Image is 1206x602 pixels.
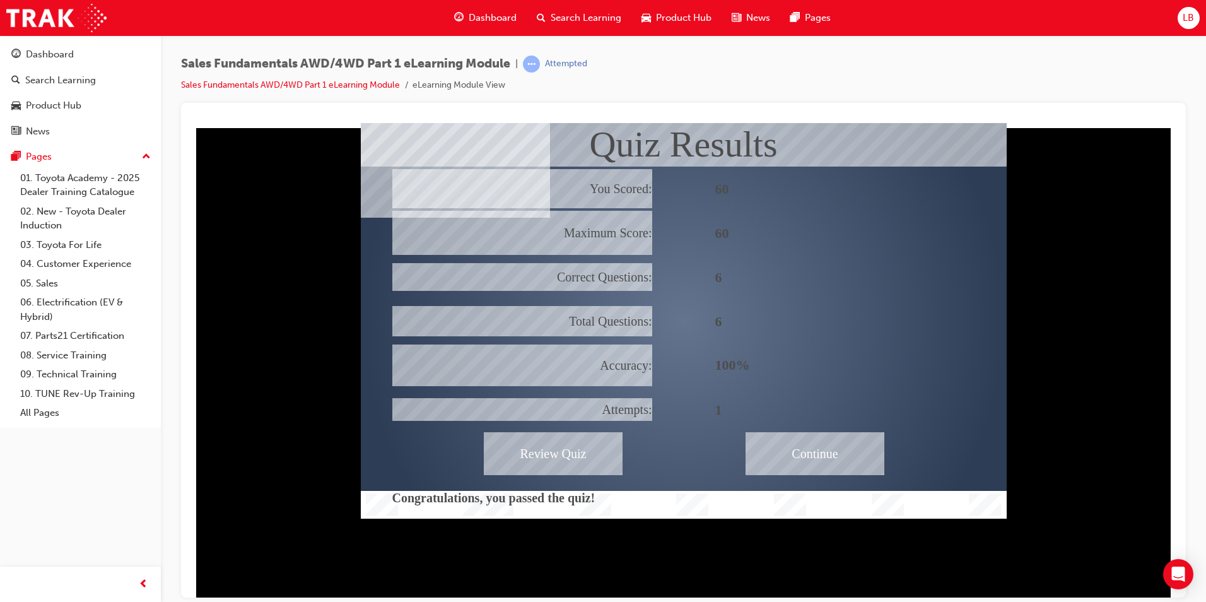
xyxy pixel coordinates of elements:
[527,5,631,31] a: search-iconSearch Learning
[631,5,722,31] a: car-iconProduct Hub
[5,145,156,168] button: Pages
[201,88,461,132] div: Maximum Score:
[15,346,156,365] a: 08. Service Training
[790,10,800,26] span: pages-icon
[551,11,621,25] span: Search Learning
[201,275,461,298] div: Attempts:
[15,326,156,346] a: 07. Parts21 Certification
[11,151,21,163] span: pages-icon
[515,57,518,71] span: |
[524,90,784,131] div: 60
[201,183,461,213] div: Total Questions:
[139,577,148,593] span: prev-icon
[293,309,431,352] div: Review Quiz
[524,45,784,86] div: 60
[181,80,400,90] a: Sales Fundamentals AWD/4WD Part 1 eLearning Module
[732,10,741,26] span: news-icon
[15,168,156,202] a: 01. Toyota Academy - 2025 Dealer Training Catalogue
[26,124,50,139] div: News
[1183,11,1194,25] span: LB
[201,353,784,397] div: Congratulations, you passed the quiz!
[413,78,505,93] li: eLearning Module View
[469,11,517,25] span: Dashboard
[15,254,156,274] a: 04. Customer Experience
[201,46,461,85] div: You Scored:
[524,221,784,263] div: 100%
[1178,7,1200,29] button: LB
[537,10,546,26] span: search-icon
[11,49,21,61] span: guage-icon
[201,140,461,168] div: Correct Questions:
[142,149,151,165] span: up-icon
[5,43,156,66] a: Dashboard
[1163,559,1193,589] div: Open Intercom Messenger
[641,10,651,26] span: car-icon
[805,11,831,25] span: Pages
[656,11,711,25] span: Product Hub
[524,178,784,219] div: 6
[15,293,156,326] a: 06. Electrification (EV & Hybrid)
[15,365,156,384] a: 09. Technical Training
[15,274,156,293] a: 05. Sales
[15,403,156,423] a: All Pages
[11,75,20,86] span: search-icon
[746,11,770,25] span: News
[524,134,784,175] div: 6
[11,100,21,112] span: car-icon
[545,58,587,70] div: Attempted
[5,40,156,145] button: DashboardSearch LearningProduct HubNews
[5,120,156,143] a: News
[15,202,156,235] a: 02. New - Toyota Dealer Induction
[25,73,96,88] div: Search Learning
[444,5,527,31] a: guage-iconDashboard
[201,221,461,263] div: Accuracy:
[11,126,21,138] span: news-icon
[26,150,52,164] div: Pages
[5,69,156,92] a: Search Learning
[15,235,156,255] a: 03. Toyota For Life
[15,384,156,404] a: 10. TUNE Rev-Up Training
[26,47,74,62] div: Dashboard
[523,56,540,73] span: learningRecordVerb_ATTEMPT-icon
[6,4,107,32] img: Trak
[722,5,780,31] a: news-iconNews
[5,94,156,117] a: Product Hub
[26,98,81,113] div: Product Hub
[780,5,841,31] a: pages-iconPages
[454,10,464,26] span: guage-icon
[181,57,510,71] span: Sales Fundamentals AWD/4WD Part 1 eLearning Module
[524,266,784,307] div: 1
